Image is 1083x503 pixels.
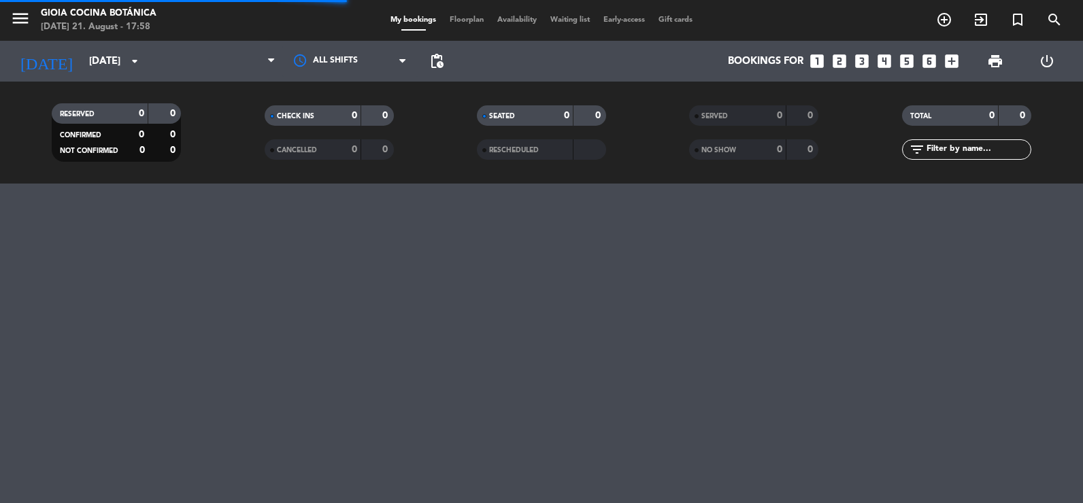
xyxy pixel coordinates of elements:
strong: 0 [170,145,178,155]
i: looks_4 [876,52,893,70]
span: Waiting list [544,16,597,24]
strong: 0 [352,145,357,154]
span: CANCELLED [277,147,317,154]
span: Bookings for [728,56,803,67]
strong: 0 [170,130,178,139]
span: NOT CONFIRMED [60,148,118,154]
div: Gioia Cocina Botánica [41,7,156,20]
span: CHECK INS [277,113,314,120]
strong: 0 [1020,111,1028,120]
span: pending_actions [429,53,445,69]
span: Availability [490,16,544,24]
button: menu [10,8,31,33]
i: menu [10,8,31,29]
span: CONFIRMED [60,132,101,139]
i: looks_two [831,52,848,70]
i: add_circle_outline [936,12,952,28]
strong: 0 [352,111,357,120]
i: looks_3 [853,52,871,70]
span: SERVED [701,113,728,120]
span: RESERVED [60,111,95,118]
span: Floorplan [443,16,490,24]
strong: 0 [564,111,569,120]
i: search [1046,12,1063,28]
span: Early-access [597,16,652,24]
span: SEATED [489,113,515,120]
strong: 0 [382,145,390,154]
strong: 0 [807,145,816,154]
i: turned_in_not [1010,12,1026,28]
strong: 0 [595,111,603,120]
div: LOG OUT [1021,41,1073,82]
i: exit_to_app [973,12,989,28]
div: [DATE] 21. August - 17:58 [41,20,156,34]
span: NO SHOW [701,147,736,154]
strong: 0 [170,109,178,118]
i: power_settings_new [1039,53,1055,69]
strong: 0 [807,111,816,120]
input: Filter by name... [925,142,1031,157]
span: Gift cards [652,16,699,24]
span: print [987,53,1003,69]
strong: 0 [777,111,782,120]
strong: 0 [989,111,995,120]
i: looks_one [808,52,826,70]
i: filter_list [909,141,925,158]
i: add_box [943,52,961,70]
strong: 0 [139,145,145,155]
i: looks_6 [920,52,938,70]
i: [DATE] [10,46,82,76]
strong: 0 [139,109,144,118]
span: TOTAL [910,113,931,120]
strong: 0 [382,111,390,120]
strong: 0 [777,145,782,154]
span: RESCHEDULED [489,147,539,154]
i: arrow_drop_down [127,53,143,69]
strong: 0 [139,130,144,139]
i: looks_5 [898,52,916,70]
span: My bookings [384,16,443,24]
